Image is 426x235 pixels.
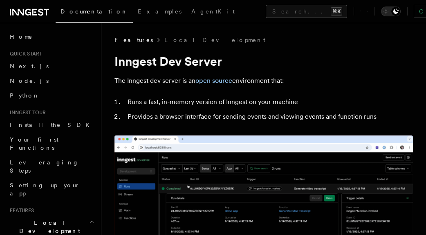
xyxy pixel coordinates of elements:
button: Search...⌘K [266,5,347,18]
span: Setting up your app [10,182,80,197]
span: AgentKit [191,8,235,15]
a: open source [195,77,232,84]
a: Your first Functions [7,132,96,155]
span: Python [10,92,40,99]
li: Runs a fast, in-memory version of Inngest on your machine [125,96,413,108]
span: Features [114,36,153,44]
li: Provides a browser interface for sending events and viewing events and function runs [125,111,413,122]
a: Examples [133,2,186,22]
span: Node.js [10,78,49,84]
span: Examples [138,8,182,15]
a: Home [7,29,96,44]
span: Your first Functions [10,136,58,151]
span: Features [7,207,34,214]
span: Documentation [61,8,128,15]
span: Install the SDK [10,122,94,128]
span: Inngest tour [7,109,46,116]
a: Python [7,88,96,103]
kbd: ⌘K [331,7,342,16]
a: Documentation [56,2,133,23]
button: Toggle dark mode [381,7,401,16]
span: Leveraging Steps [10,159,79,174]
a: Local Development [164,36,265,44]
h1: Inngest Dev Server [114,54,413,69]
a: AgentKit [186,2,240,22]
p: The Inngest dev server is an environment that: [114,75,413,86]
span: Quick start [7,51,42,57]
a: Node.js [7,73,96,88]
a: Next.js [7,59,96,73]
span: Home [10,33,33,41]
span: Local Development [7,219,89,235]
a: Setting up your app [7,178,96,201]
span: Next.js [10,63,49,69]
a: Leveraging Steps [7,155,96,178]
a: Install the SDK [7,117,96,132]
